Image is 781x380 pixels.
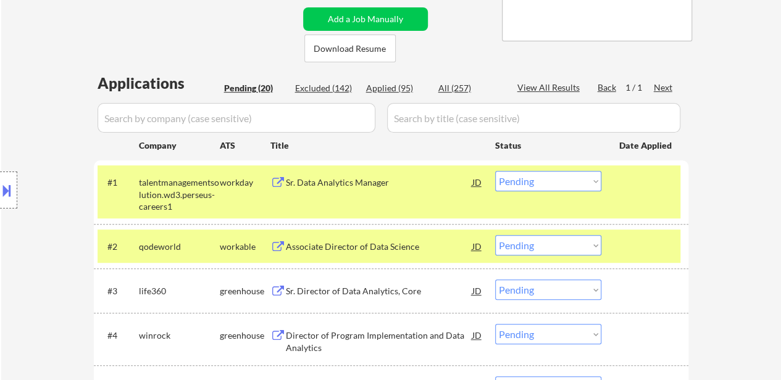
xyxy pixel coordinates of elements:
[220,241,270,253] div: workable
[295,82,357,94] div: Excluded (142)
[286,176,472,189] div: Sr. Data Analytics Manager
[598,81,617,94] div: Back
[220,285,270,297] div: greenhouse
[387,103,680,133] input: Search by title (case sensitive)
[471,279,483,302] div: JD
[471,171,483,193] div: JD
[270,139,483,152] div: Title
[495,134,601,156] div: Status
[438,82,500,94] div: All (257)
[286,241,472,253] div: Associate Director of Data Science
[220,139,270,152] div: ATS
[286,285,472,297] div: Sr. Director of Data Analytics, Core
[471,324,483,346] div: JD
[303,7,428,31] button: Add a Job Manually
[98,103,375,133] input: Search by company (case sensitive)
[517,81,583,94] div: View All Results
[654,81,674,94] div: Next
[107,329,129,342] div: #4
[220,329,270,342] div: greenhouse
[224,82,286,94] div: Pending (20)
[625,81,654,94] div: 1 / 1
[304,35,396,62] button: Download Resume
[366,82,428,94] div: Applied (95)
[139,329,220,342] div: winrock
[619,139,674,152] div: Date Applied
[471,235,483,257] div: JD
[286,329,472,353] div: Director of Program Implementation and Data Analytics
[220,176,270,189] div: workday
